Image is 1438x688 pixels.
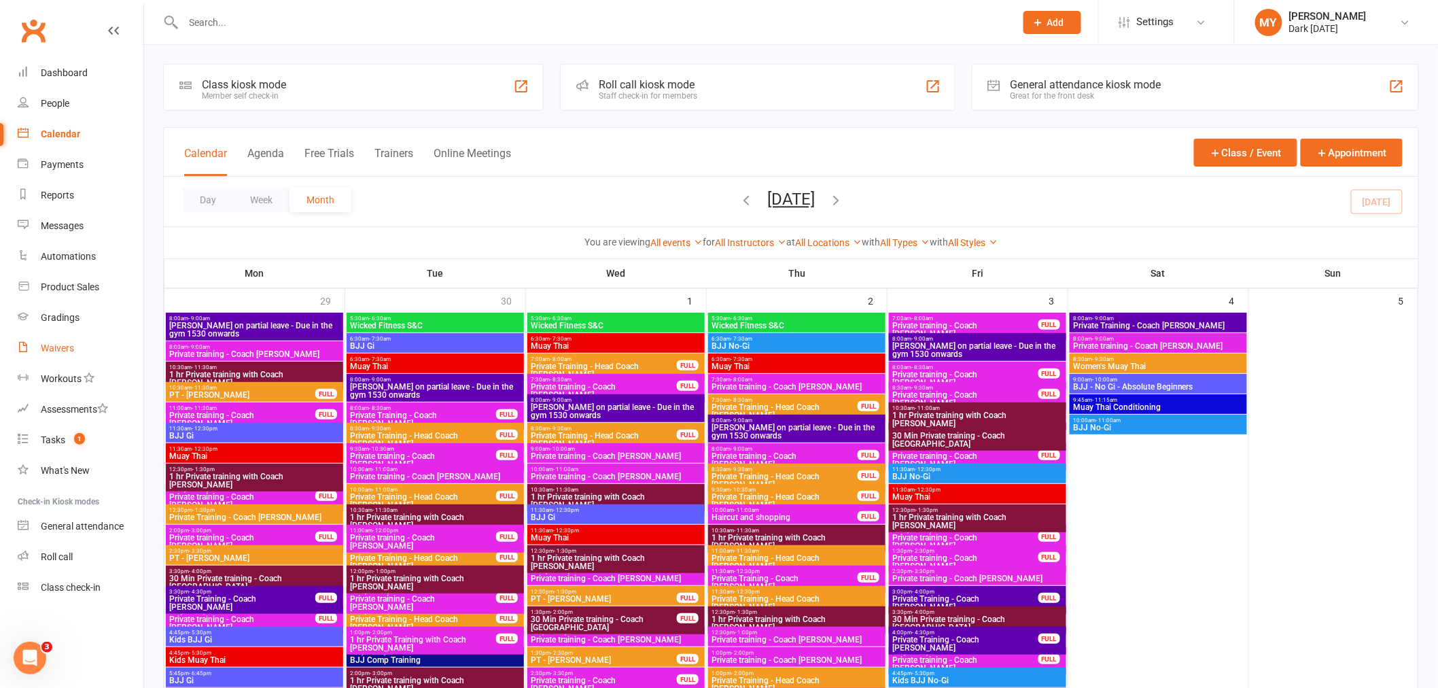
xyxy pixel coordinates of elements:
[767,190,815,209] button: [DATE]
[320,289,345,311] div: 29
[530,403,702,419] span: [PERSON_NAME] on partial leave - Due in the gym 1530 onwards
[711,466,858,472] span: 8:30am
[41,465,90,476] div: What's New
[192,364,217,371] span: - 11:30am
[892,513,1064,530] span: 1 hr Private training with Coach [PERSON_NAME]
[41,642,52,653] span: 3
[734,548,759,554] span: - 11:30am
[169,548,340,554] span: 2:30pm
[711,322,883,330] span: Wicked Fitness S&C
[530,315,702,322] span: 5:30am
[553,487,578,493] span: - 11:30am
[892,466,1064,472] span: 11:30am
[169,364,340,371] span: 10:30am
[892,342,1064,358] span: [PERSON_NAME] on partial leave - Due in the gym 1530 onwards
[349,554,497,570] span: Private Training - Head Coach [PERSON_NAME]
[711,383,883,391] span: Private training - Coach [PERSON_NAME]
[1092,397,1117,403] span: - 11:15am
[892,487,1064,493] span: 11:30am
[930,237,948,247] strong: with
[315,389,337,399] div: FULL
[1289,10,1367,22] div: [PERSON_NAME]
[1255,9,1282,36] div: MY
[553,507,579,513] span: - 12:30pm
[530,362,678,379] span: Private Training - Head Coach [PERSON_NAME]
[349,487,497,493] span: 10:00am
[41,67,88,78] div: Dashboard
[1092,336,1114,342] span: - 9:00am
[553,528,579,534] span: - 12:30pm
[1229,289,1248,311] div: 4
[530,383,678,399] span: Private training - Coach [PERSON_NAME]
[18,425,143,455] a: Tasks 1
[911,385,933,391] span: - 9:30am
[707,259,888,288] th: Thu
[169,513,340,521] span: Private Training - Coach [PERSON_NAME]
[1301,139,1403,167] button: Appointment
[550,426,572,432] span: - 9:30am
[74,433,85,445] span: 1
[18,58,143,88] a: Dashboard
[1072,336,1244,342] span: 8:00am
[711,493,858,509] span: Private Training - Head Coach [PERSON_NAME]
[18,119,143,150] a: Calendar
[703,237,715,247] strong: for
[554,548,576,554] span: - 1:30pm
[711,356,883,362] span: 6:30am
[734,528,759,534] span: - 11:30am
[711,528,883,534] span: 10:30am
[530,534,702,542] span: Muay Thai
[369,356,391,362] span: - 7:30am
[526,259,707,288] th: Wed
[711,397,858,403] span: 7:30am
[530,336,702,342] span: 6:30am
[169,322,340,338] span: [PERSON_NAME] on partial leave - Due in the gym 1530 onwards
[1068,259,1249,288] th: Sat
[911,364,933,371] span: - 8:30am
[1047,17,1064,28] span: Add
[1049,289,1068,311] div: 3
[1072,342,1244,350] span: Private training - Coach [PERSON_NAME]
[948,237,998,248] a: All Styles
[1023,11,1081,34] button: Add
[189,568,211,574] span: - 4:00pm
[530,466,702,472] span: 10:00am
[715,237,786,248] a: All Instructors
[530,513,702,521] span: BJJ Gi
[18,364,143,394] a: Workouts
[915,466,941,472] span: - 12:30pm
[192,426,217,432] span: - 12:30pm
[858,401,879,411] div: FULL
[169,315,340,322] span: 8:00am
[41,521,124,532] div: General attendance
[189,528,211,534] span: - 3:00pm
[530,554,702,570] span: 1 hr Private training with Coach [PERSON_NAME]
[892,432,1064,448] span: 30 Min Private training - Coach [GEOGRAPHIC_DATA]
[530,528,702,534] span: 11:30am
[1038,320,1060,330] div: FULL
[550,336,572,342] span: - 7:30am
[41,190,74,201] div: Reports
[169,426,340,432] span: 11:30am
[349,342,521,350] span: BJJ Gi
[41,312,80,323] div: Gradings
[1137,7,1174,37] span: Settings
[349,534,497,550] span: Private training - Coach [PERSON_NAME]
[372,528,398,534] span: - 12:00pm
[731,377,752,383] span: - 8:00am
[18,150,143,180] a: Payments
[687,289,706,311] div: 1
[169,350,340,358] span: Private training - Coach [PERSON_NAME]
[892,364,1039,371] span: 8:00am
[18,394,143,425] a: Assessments
[599,78,697,91] div: Roll call kiosk mode
[650,237,703,248] a: All events
[18,211,143,241] a: Messages
[711,342,883,350] span: BJJ No-Gi
[369,426,391,432] span: - 9:30am
[731,487,756,493] span: - 10:30am
[1072,417,1244,424] span: 10:00am
[731,446,752,452] span: - 9:00am
[858,511,879,521] div: FULL
[911,336,933,342] span: - 9:00am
